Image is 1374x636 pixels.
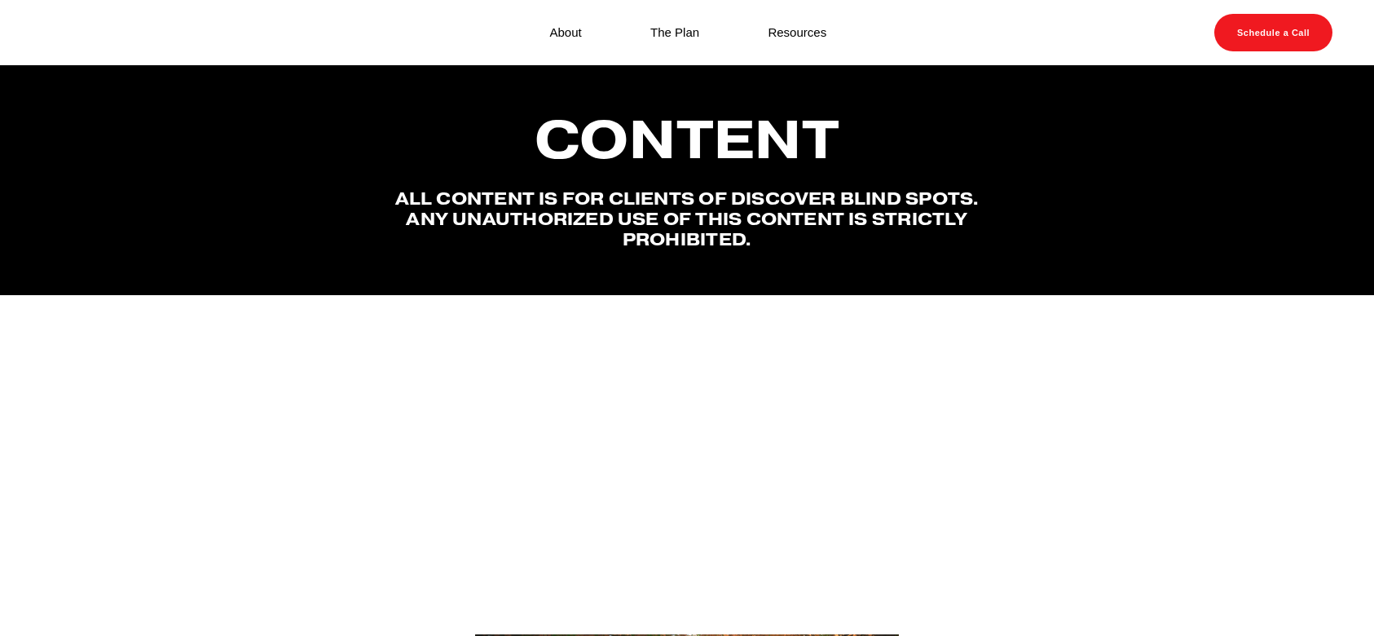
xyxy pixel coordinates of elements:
[650,21,699,43] a: The Plan
[549,21,581,43] a: About
[42,14,146,51] img: Discover Blind Spots
[768,21,826,43] a: Resources
[1214,14,1333,51] a: Schedule a Call
[58,581,449,603] span: Thought LEadership Video Scripts
[367,111,1008,169] h2: Content
[1052,581,1188,603] span: Voice Overs
[367,189,1008,250] h4: All content is for Clients of Discover Blind spots. Any unauthorized use of this content is stric...
[594,581,780,603] span: One word blogs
